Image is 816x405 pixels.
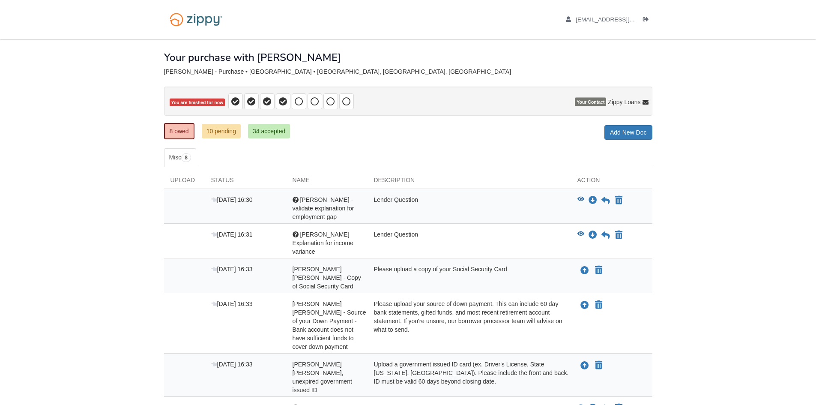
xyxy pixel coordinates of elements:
[181,153,191,162] span: 8
[164,123,194,139] a: 8 owed
[575,98,606,106] span: Your Contact
[293,300,366,350] span: [PERSON_NAME] [PERSON_NAME] - Source of your Down Payment - Bank account does not have sufficient...
[164,148,196,167] a: Misc
[577,196,584,205] button: View Fabiola - validate explanation for employment gap
[589,197,597,204] a: Download Fabiola - validate explanation for employment gap
[643,16,652,25] a: Log out
[580,300,590,311] button: Upload Fabiola Lopez Franco - Source of your Down Payment - Bank account does not have sufficient...
[293,231,353,255] span: [PERSON_NAME] Explanation for income variance
[368,230,571,256] div: Lender Question
[576,16,674,23] span: fabylopez94@gmail.com
[211,300,253,307] span: [DATE] 16:33
[577,231,584,240] button: View Fabiola Explanation for income variance
[211,231,253,238] span: [DATE] 16:31
[202,124,241,138] a: 10 pending
[580,265,590,276] button: Upload Fabiola Lopez Franco - Copy of Social Security Card
[614,195,623,206] button: Declare Fabiola - validate explanation for employment gap not applicable
[589,232,597,239] a: Download Fabiola Explanation for income variance
[571,176,652,189] div: Action
[580,360,590,371] button: Upload Fabiola Lopez Franco - Valid, unexpired government issued ID
[368,176,571,189] div: Description
[211,361,253,368] span: [DATE] 16:33
[368,265,571,291] div: Please upload a copy of your Social Security Card
[205,176,286,189] div: Status
[170,99,225,107] span: You are finished for now
[604,125,652,140] a: Add New Doc
[566,16,674,25] a: edit profile
[293,361,352,393] span: [PERSON_NAME] [PERSON_NAME], unexpired government issued ID
[248,124,290,138] a: 34 accepted
[293,196,354,220] span: [PERSON_NAME] - validate explanation for employment gap
[594,265,603,276] button: Declare Fabiola Lopez Franco - Copy of Social Security Card not applicable
[164,176,205,189] div: Upload
[164,68,652,75] div: [PERSON_NAME] - Purchase • [GEOGRAPHIC_DATA] • [GEOGRAPHIC_DATA], [GEOGRAPHIC_DATA], [GEOGRAPHIC_...
[614,230,623,240] button: Declare Fabiola Explanation for income variance not applicable
[164,52,341,63] h1: Your purchase with [PERSON_NAME]
[594,360,603,371] button: Declare Fabiola Lopez Franco - Valid, unexpired government issued ID not applicable
[211,266,253,273] span: [DATE] 16:33
[164,9,228,30] img: Logo
[368,195,571,221] div: Lender Question
[608,98,640,106] span: Zippy Loans
[293,266,361,290] span: [PERSON_NAME] [PERSON_NAME] - Copy of Social Security Card
[368,360,571,394] div: Upload a government issued ID card (ex. Driver's License, State [US_STATE], [GEOGRAPHIC_DATA]). P...
[286,176,368,189] div: Name
[368,300,571,351] div: Please upload your source of down payment. This can include 60 day bank statements, gifted funds,...
[211,196,253,203] span: [DATE] 16:30
[594,300,603,310] button: Declare Fabiola Lopez Franco - Source of your Down Payment - Bank account does not have sufficien...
